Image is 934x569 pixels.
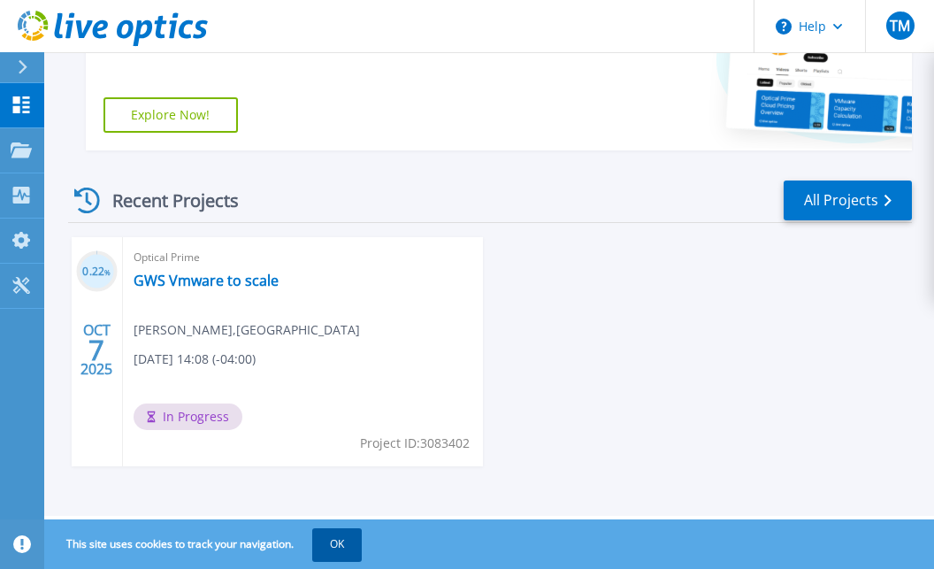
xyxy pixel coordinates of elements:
[360,434,470,453] span: Project ID: 3083402
[88,342,104,358] span: 7
[76,262,118,282] h3: 0.22
[103,97,238,133] a: Explore Now!
[134,350,256,369] span: [DATE] 14:08 (-04:00)
[784,181,912,220] a: All Projects
[68,179,263,222] div: Recent Projects
[890,19,910,33] span: TM
[134,320,360,340] span: [PERSON_NAME] , [GEOGRAPHIC_DATA]
[104,267,111,277] span: %
[134,248,472,267] span: Optical Prime
[134,404,242,430] span: In Progress
[49,528,362,560] span: This site uses cookies to track your navigation.
[80,318,113,382] div: OCT 2025
[312,528,362,560] button: OK
[134,272,279,289] a: GWS Vmware to scale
